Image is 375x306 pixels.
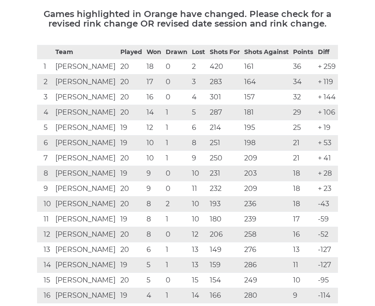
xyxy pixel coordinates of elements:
td: 154 [208,273,242,288]
td: [PERSON_NAME] [53,120,118,136]
td: 4 [190,90,207,105]
td: 6 [144,242,164,258]
td: 1 [164,151,190,166]
th: Team [53,45,118,59]
td: 209 [242,151,291,166]
td: 10 [190,166,207,181]
h5: Games highlighted in Orange have changed. Please check for a revised rink change OR revised date ... [37,9,338,28]
td: 7 [37,151,53,166]
td: 1 [164,105,190,120]
td: 20 [118,90,144,105]
td: 10 [37,197,53,212]
td: 20 [118,151,144,166]
td: 10 [190,212,207,227]
td: 11 [190,181,207,197]
td: + 28 [316,166,338,181]
td: 19 [118,288,144,303]
td: 164 [242,75,291,90]
td: 1 [164,288,190,303]
td: 195 [242,120,291,136]
td: [PERSON_NAME] [53,242,118,258]
td: 0 [164,75,190,90]
td: [PERSON_NAME] [53,90,118,105]
td: [PERSON_NAME] [53,166,118,181]
td: 249 [242,273,291,288]
td: 2 [190,59,207,75]
td: 12 [37,227,53,242]
td: 159 [208,258,242,273]
td: 9 [144,166,164,181]
td: 5 [37,120,53,136]
td: 10 [190,197,207,212]
td: 18 [291,181,315,197]
td: 149 [208,242,242,258]
td: [PERSON_NAME] [53,75,118,90]
td: 166 [208,288,242,303]
td: 180 [208,212,242,227]
td: 17 [144,75,164,90]
td: 9 [291,288,315,303]
td: + 41 [316,151,338,166]
td: 20 [118,181,144,197]
td: 250 [208,151,242,166]
td: 19 [118,166,144,181]
td: 206 [208,227,242,242]
td: 19 [118,258,144,273]
td: 20 [118,75,144,90]
td: 1 [164,136,190,151]
td: 214 [208,120,242,136]
td: 2 [164,197,190,212]
td: 0 [164,166,190,181]
td: -127 [316,258,338,273]
td: 15 [37,273,53,288]
td: + 119 [316,75,338,90]
td: 10 [144,136,164,151]
th: Shots For [208,45,242,59]
td: + 144 [316,90,338,105]
th: Shots Against [242,45,291,59]
td: 20 [118,273,144,288]
td: 9 [190,151,207,166]
td: 19 [118,212,144,227]
td: 21 [291,136,315,151]
td: 4 [144,288,164,303]
td: 13 [190,242,207,258]
td: 1 [164,212,190,227]
td: -52 [316,227,338,242]
td: + 23 [316,181,338,197]
td: 10 [291,273,315,288]
td: 9 [37,181,53,197]
td: 161 [242,59,291,75]
th: Played [118,45,144,59]
td: 4 [37,105,53,120]
td: 10 [144,151,164,166]
td: [PERSON_NAME] [53,181,118,197]
td: 1 [164,258,190,273]
td: 16 [144,90,164,105]
td: 16 [291,227,315,242]
td: [PERSON_NAME] [53,258,118,273]
td: -114 [316,288,338,303]
td: 20 [118,105,144,120]
td: 11 [291,258,315,273]
td: -95 [316,273,338,288]
td: 3 [37,90,53,105]
td: 8 [190,136,207,151]
td: 6 [37,136,53,151]
td: 0 [164,59,190,75]
td: 25 [291,120,315,136]
td: 157 [242,90,291,105]
th: Points [291,45,315,59]
td: 19 [118,136,144,151]
td: 11 [37,212,53,227]
td: 20 [118,197,144,212]
td: 193 [208,197,242,212]
td: 18 [291,197,315,212]
td: 20 [118,227,144,242]
td: 18 [144,59,164,75]
td: 32 [291,90,315,105]
td: 12 [190,227,207,242]
td: 236 [242,197,291,212]
td: [PERSON_NAME] [53,105,118,120]
td: 239 [242,212,291,227]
